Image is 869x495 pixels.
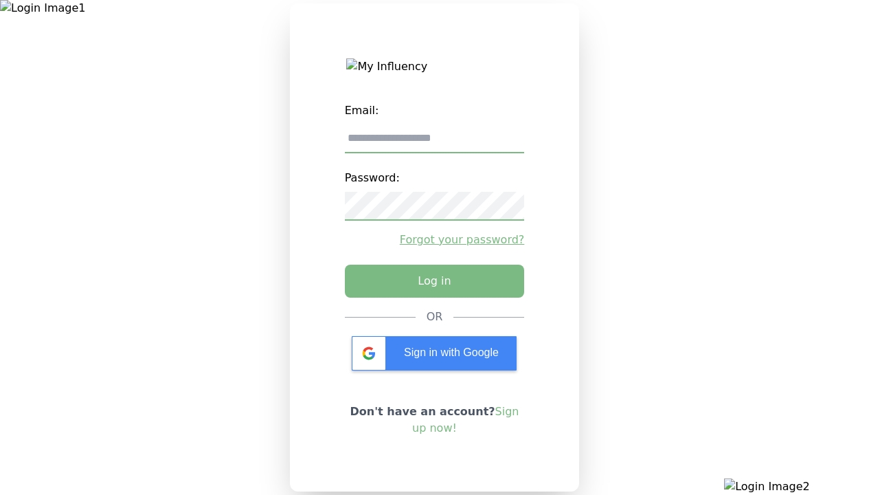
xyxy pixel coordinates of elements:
[427,309,443,325] div: OR
[345,97,525,124] label: Email:
[724,478,869,495] img: Login Image2
[346,58,522,75] img: My Influency
[345,404,525,437] p: Don't have an account?
[345,232,525,248] a: Forgot your password?
[345,164,525,192] label: Password:
[345,265,525,298] button: Log in
[352,336,517,371] div: Sign in with Google
[404,346,499,358] span: Sign in with Google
